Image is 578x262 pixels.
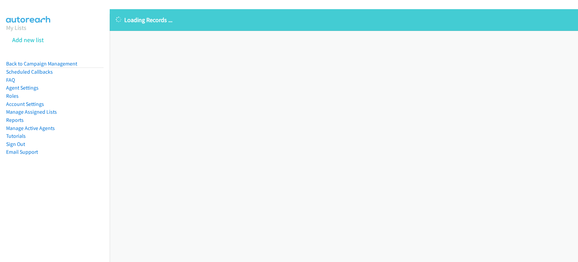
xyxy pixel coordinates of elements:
[6,101,44,107] a: Account Settings
[6,117,24,123] a: Reports
[6,133,26,139] a: Tutorials
[6,85,39,91] a: Agent Settings
[6,141,25,147] a: Sign Out
[6,69,53,75] a: Scheduled Callbacks
[6,77,15,83] a: FAQ
[6,24,26,32] a: My Lists
[6,109,57,115] a: Manage Assigned Lists
[6,60,77,67] a: Back to Campaign Management
[6,125,55,131] a: Manage Active Agents
[116,15,572,24] p: Loading Records ...
[6,93,19,99] a: Roles
[12,36,44,44] a: Add new list
[6,149,38,155] a: Email Support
